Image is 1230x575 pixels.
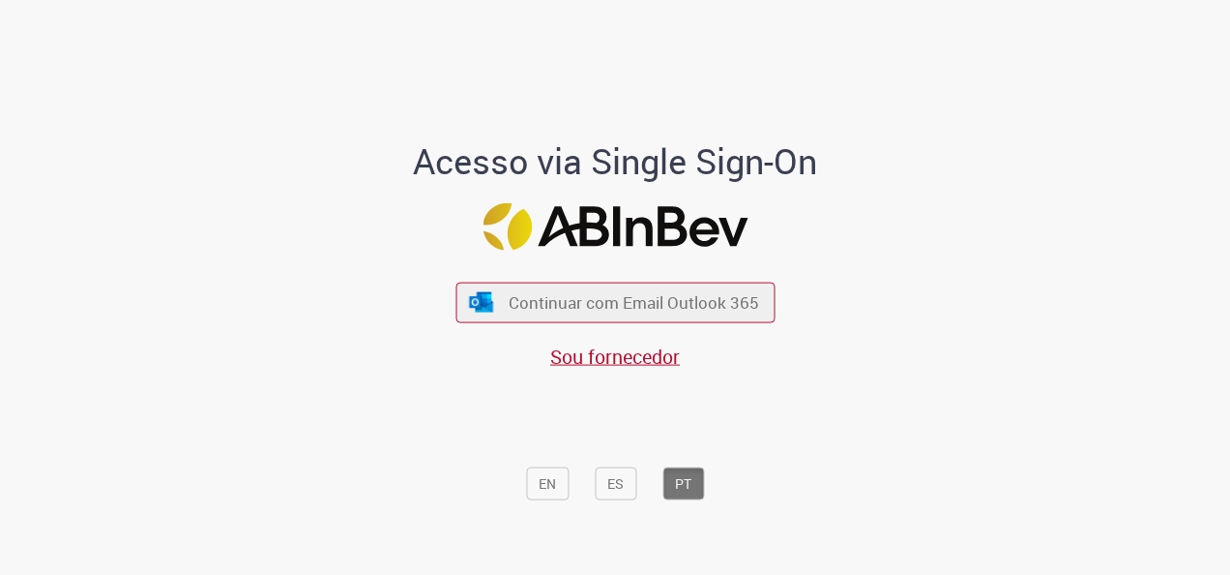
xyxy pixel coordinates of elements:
[347,141,884,180] h1: Acesso via Single Sign-On
[483,203,747,251] img: Logo ABInBev
[662,467,704,499] button: PT
[509,291,759,314] span: Continuar com Email Outlook 365
[526,467,569,499] button: EN
[595,467,636,499] button: ES
[468,291,495,312] img: ícone Azure/Microsoft 360
[455,283,775,322] button: ícone Azure/Microsoft 360 Continuar com Email Outlook 365
[550,343,680,369] a: Sou fornecedor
